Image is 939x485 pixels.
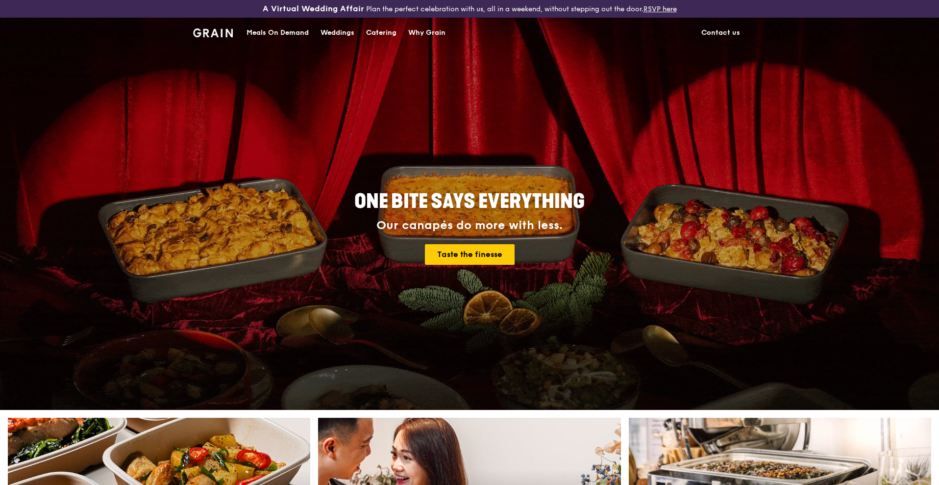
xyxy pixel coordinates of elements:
div: Why Grain [408,18,445,48]
div: Weddings [321,18,354,48]
div: Catering [366,18,396,48]
a: GrainGrain [193,17,233,47]
a: Weddings [315,18,360,48]
a: Contact us [695,18,746,48]
div: Our canapés do more with less. [293,219,646,232]
a: Taste the finesse [425,244,515,265]
div: Meals On Demand [247,18,309,48]
span: ONE BITE SAYS EVERYTHING [354,190,585,213]
img: Grain [193,28,233,37]
div: Plan the perfect celebration with us, all in a weekend, without stepping out the door. [187,4,752,14]
a: RSVP here [643,5,677,13]
a: Catering [360,18,402,48]
h3: A Virtual Wedding Affair [263,4,364,14]
a: Why Grain [402,18,451,48]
